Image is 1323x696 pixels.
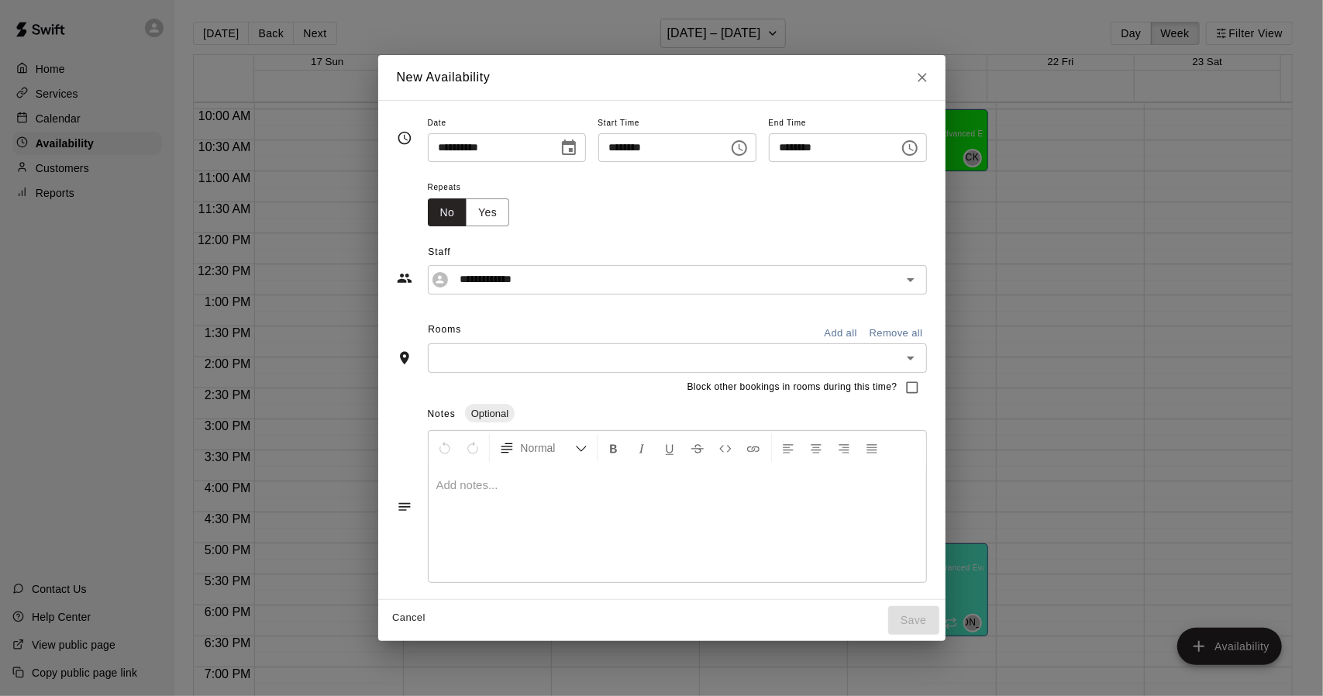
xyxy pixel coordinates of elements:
[384,606,434,630] button: Cancel
[553,133,584,164] button: Choose date, selected date is Aug 20, 2025
[775,434,801,462] button: Left Align
[465,408,515,419] span: Optional
[859,434,885,462] button: Justify Align
[397,499,412,515] svg: Notes
[866,322,927,346] button: Remove all
[428,324,461,335] span: Rooms
[740,434,767,462] button: Insert Link
[466,198,509,227] button: Yes
[428,198,467,227] button: No
[428,198,510,227] div: outlined button group
[460,434,486,462] button: Redo
[432,434,458,462] button: Undo
[684,434,711,462] button: Format Strikethrough
[428,240,926,265] span: Staff
[894,133,925,164] button: Choose time, selected time is 2:15 PM
[598,113,756,134] span: Start Time
[803,434,829,462] button: Center Align
[428,177,522,198] span: Repeats
[397,350,412,366] svg: Rooms
[816,322,866,346] button: Add all
[769,113,927,134] span: End Time
[601,434,627,462] button: Format Bold
[687,380,898,395] span: Block other bookings in rooms during this time?
[397,67,491,88] h6: New Availability
[908,64,936,91] button: Close
[428,113,586,134] span: Date
[900,347,922,369] button: Open
[629,434,655,462] button: Format Italics
[521,440,575,456] span: Normal
[493,434,594,462] button: Formatting Options
[428,408,456,419] span: Notes
[712,434,739,462] button: Insert Code
[724,133,755,164] button: Choose time, selected time is 1:45 PM
[397,130,412,146] svg: Timing
[397,270,412,286] svg: Staff
[900,269,922,291] button: Open
[831,434,857,462] button: Right Align
[656,434,683,462] button: Format Underline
